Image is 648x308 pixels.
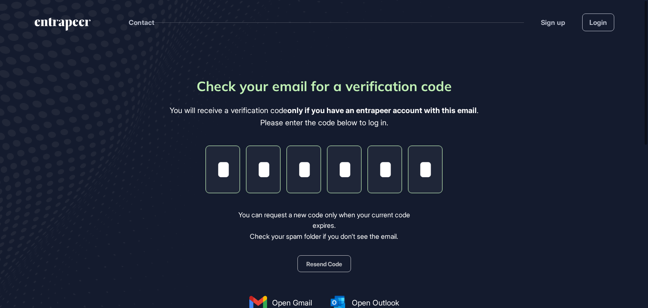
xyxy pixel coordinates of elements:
div: You can request a new code only when your current code expires. Check your spam folder if you don... [227,210,422,242]
a: Sign up [541,17,565,27]
b: only if you have an entrapeer account with this email [287,106,477,115]
button: Contact [129,17,154,28]
div: You will receive a verification code . Please enter the code below to log in. [170,105,478,129]
a: Login [582,14,614,31]
button: Resend Code [297,255,351,272]
a: entrapeer-logo [34,18,92,34]
div: Check your email for a verification code [197,76,452,96]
